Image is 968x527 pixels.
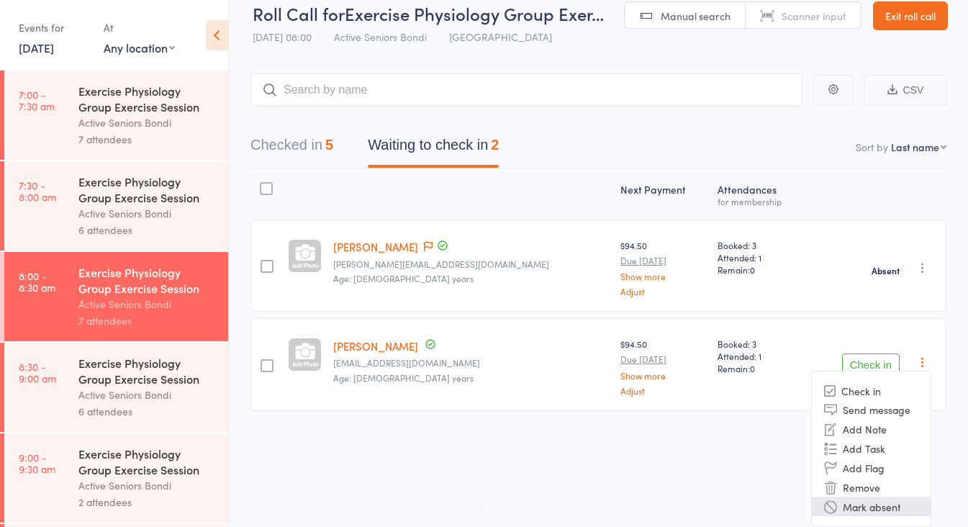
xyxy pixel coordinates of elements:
[78,403,216,420] div: 6 attendees
[812,382,931,400] li: Check in
[620,239,706,296] div: $94.50
[333,272,474,284] span: Age: [DEMOGRAPHIC_DATA] years
[78,387,216,403] div: Active Seniors Bondi
[19,451,55,474] time: 9:00 - 9:30 am
[620,386,706,395] a: Adjust
[19,361,56,384] time: 8:30 - 9:00 am
[4,161,228,251] a: 7:30 -8:00 amExercise Physiology Group Exercise SessionActive Seniors Bondi6 attendees
[334,30,427,44] span: Active Seniors Bondi
[368,130,499,168] button: Waiting to check in2
[718,350,802,362] span: Attended: 1
[712,175,808,213] div: Atten­dances
[253,30,312,44] span: [DATE] 08:00
[856,140,888,154] label: Sort by
[812,497,931,516] li: Mark absent
[620,271,706,281] a: Show more
[4,433,228,523] a: 9:00 -9:30 amExercise Physiology Group Exercise SessionActive Seniors Bondi2 attendees
[718,251,802,263] span: Attended: 1
[78,222,216,238] div: 6 attendees
[104,16,175,40] div: At
[345,1,604,25] span: Exercise Physiology Group Exer…
[812,400,931,419] li: Send message
[620,287,706,296] a: Adjust
[78,312,216,329] div: 7 attendees
[78,446,216,477] div: Exercise Physiology Group Exercise Session
[812,419,931,438] li: Add Note
[325,137,333,153] div: 5
[333,338,418,353] a: [PERSON_NAME]
[491,137,499,153] div: 2
[620,371,706,380] a: Show more
[253,1,345,25] span: Roll Call for
[842,353,900,377] button: Check in
[78,174,216,205] div: Exercise Physiology Group Exercise Session
[250,130,333,168] button: Checked in5
[78,114,216,131] div: Active Seniors Bondi
[812,477,931,497] li: Remove
[78,494,216,510] div: 2 attendees
[250,73,802,107] input: Search by name
[333,358,609,368] small: tarszroz@gmail.com
[78,296,216,312] div: Active Seniors Bondi
[19,270,55,293] time: 8:00 - 8:30 am
[78,355,216,387] div: Exercise Physiology Group Exercise Session
[333,239,418,254] a: [PERSON_NAME]
[78,477,216,494] div: Active Seniors Bondi
[620,256,706,266] small: Due [DATE]
[891,140,939,154] div: Last name
[333,259,609,269] small: jacob@tarszisz.com
[78,83,216,114] div: Exercise Physiology Group Exercise Session
[333,371,474,384] span: Age: [DEMOGRAPHIC_DATA] years
[718,197,802,206] div: for membership
[4,71,228,160] a: 7:00 -7:30 amExercise Physiology Group Exercise SessionActive Seniors Bondi7 attendees
[750,362,755,374] span: 0
[812,458,931,477] li: Add Flag
[615,175,712,213] div: Next Payment
[19,40,54,55] a: [DATE]
[78,205,216,222] div: Active Seniors Bondi
[449,30,552,44] span: [GEOGRAPHIC_DATA]
[19,16,89,40] div: Events for
[661,9,730,23] span: Manual search
[718,338,802,350] span: Booked: 3
[872,265,900,276] strong: Absent
[620,338,706,395] div: $94.50
[104,40,175,55] div: Any location
[718,263,802,276] span: Remain:
[750,263,755,276] span: 0
[4,343,228,432] a: 8:30 -9:00 amExercise Physiology Group Exercise SessionActive Seniors Bondi6 attendees
[4,252,228,341] a: 8:00 -8:30 amExercise Physiology Group Exercise SessionActive Seniors Bondi7 attendees
[718,239,802,251] span: Booked: 3
[78,131,216,148] div: 7 attendees
[620,354,706,364] small: Due [DATE]
[782,9,846,23] span: Scanner input
[718,362,802,374] span: Remain:
[873,1,948,30] a: Exit roll call
[864,75,946,106] button: CSV
[78,264,216,296] div: Exercise Physiology Group Exercise Session
[19,89,55,112] time: 7:00 - 7:30 am
[812,438,931,458] li: Add Task
[19,179,56,202] time: 7:30 - 8:00 am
